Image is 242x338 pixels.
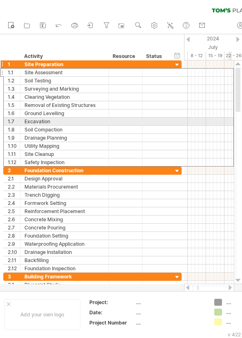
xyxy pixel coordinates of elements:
[8,273,20,280] div: 3
[24,207,104,215] div: Reinforcement Placement
[4,299,80,330] div: Add your own logo
[8,118,20,125] div: 1.7
[24,281,104,289] div: Blueprint Study
[24,93,104,101] div: Clearing Vegetation
[8,85,20,93] div: 1.3
[24,199,104,207] div: Formwork Setting
[24,69,104,76] div: Site Assessment
[8,207,20,215] div: 2.5
[24,134,104,142] div: Drainage Planning
[89,299,134,306] div: Project:
[24,118,104,125] div: Excavation
[8,191,20,199] div: 2.3
[228,331,241,338] div: v 422
[8,248,20,256] div: 2.10
[136,319,204,326] div: ....
[8,142,20,150] div: 1.10
[8,265,20,272] div: 2.12
[24,142,104,150] div: Utility Mapping
[136,309,204,316] div: ....
[8,199,20,207] div: 2.4
[24,60,104,68] div: Site Preparation
[8,232,20,240] div: 2.8
[8,240,20,248] div: 2.9
[8,69,20,76] div: 1.1
[24,85,104,93] div: Surveying and Marking
[24,265,104,272] div: Foundation Inspection
[24,167,104,174] div: Foundation Construction
[206,51,224,60] div: 15 - 19
[24,77,104,84] div: Soil Testing
[24,183,104,191] div: Materials Procurement
[24,248,104,256] div: Drainage Installation
[8,126,20,133] div: 1.8
[8,224,20,231] div: 2.7
[136,299,204,306] div: ....
[24,158,104,166] div: Safety Inspection
[8,158,20,166] div: 1.12
[8,109,20,117] div: 1.6
[24,109,104,117] div: Ground Levelling
[8,93,20,101] div: 1.4
[24,273,104,280] div: Building Framework
[8,183,20,191] div: 2.2
[24,216,104,223] div: Concrete Mixing
[8,101,20,109] div: 1.5
[8,167,20,174] div: 2
[8,281,20,289] div: 3.1
[89,319,134,326] div: Project Number
[8,134,20,142] div: 1.9
[146,52,164,60] div: Status
[8,216,20,223] div: 2.6
[24,232,104,240] div: Foundation Setting
[24,101,104,109] div: Removal of Existing Structures
[8,175,20,182] div: 2.1
[24,126,104,133] div: Soil Compaction
[8,150,20,158] div: 1.11
[24,256,104,264] div: Backfilling
[24,150,104,158] div: Site Cleanup
[24,240,104,248] div: Waterproofing Application
[24,224,104,231] div: Concrete Pouring
[24,52,104,60] div: Activity
[8,77,20,84] div: 1.2
[113,52,138,60] div: Resource
[24,175,104,182] div: Design Approval
[8,60,20,68] div: 1
[188,51,206,60] div: 8 - 12
[24,191,104,199] div: Trench Digging
[89,309,134,316] div: Date:
[8,256,20,264] div: 2.11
